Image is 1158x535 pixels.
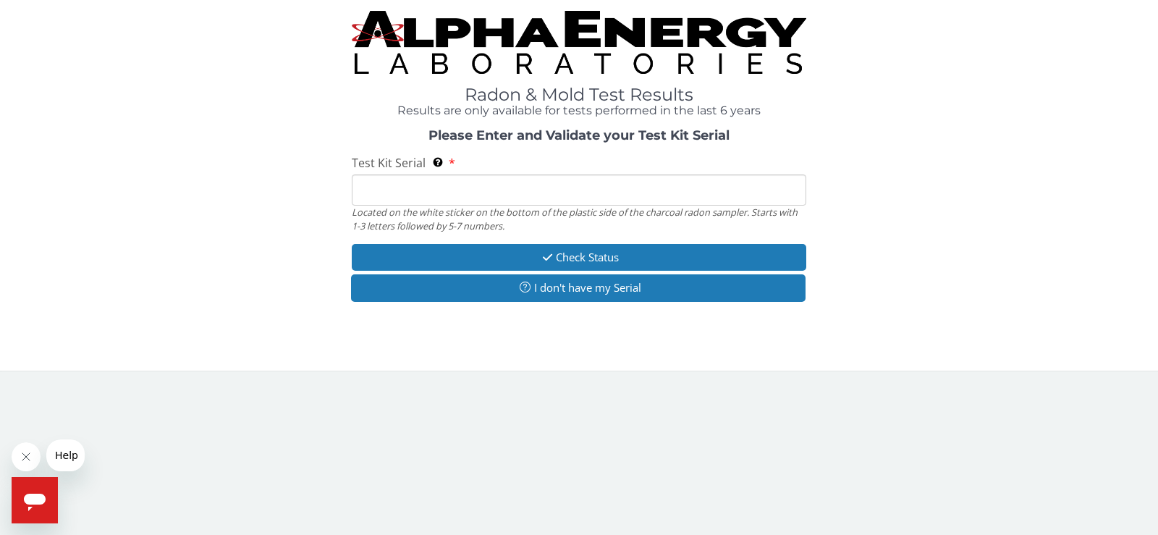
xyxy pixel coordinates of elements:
[428,127,730,143] strong: Please Enter and Validate your Test Kit Serial
[12,477,58,523] iframe: Button to launch messaging window
[352,244,806,271] button: Check Status
[12,442,41,471] iframe: Close message
[351,274,806,301] button: I don't have my Serial
[352,155,426,171] span: Test Kit Serial
[352,104,806,117] h4: Results are only available for tests performed in the last 6 years
[352,85,806,104] h1: Radon & Mold Test Results
[352,11,806,74] img: TightCrop.jpg
[46,439,85,471] iframe: Message from company
[352,206,806,232] div: Located on the white sticker on the bottom of the plastic side of the charcoal radon sampler. Sta...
